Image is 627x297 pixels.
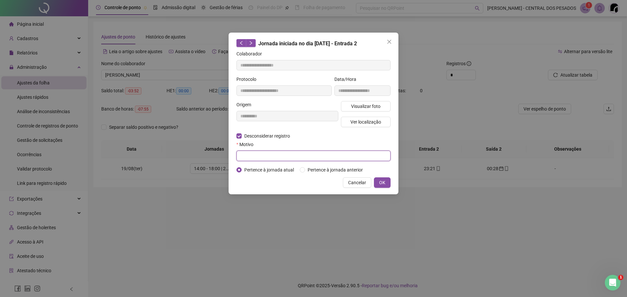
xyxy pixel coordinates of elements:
[242,132,293,140] span: Desconsiderar registro
[236,76,261,83] label: Protocolo
[341,101,391,111] button: Visualizar foto
[384,37,394,47] button: Close
[341,117,391,127] button: Ver localização
[379,179,385,186] span: OK
[236,141,258,148] label: Motivo
[236,50,266,57] label: Colaborador
[387,39,392,44] span: close
[239,41,244,45] span: left
[374,177,391,188] button: OK
[246,39,256,47] button: right
[618,275,623,280] span: 1
[351,103,380,110] span: Visualizar foto
[236,39,246,47] button: left
[305,166,365,173] span: Pertence à jornada anterior
[242,166,297,173] span: Pertence à jornada atual
[350,118,381,126] span: Ver localização
[236,101,255,108] label: Origem
[605,275,620,290] iframe: Intercom live chat
[249,41,253,45] span: right
[343,177,371,188] button: Cancelar
[236,39,391,48] div: Jornada iniciada no dia [DATE] - Entrada 2
[334,76,361,83] label: Data/Hora
[348,179,366,186] span: Cancelar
